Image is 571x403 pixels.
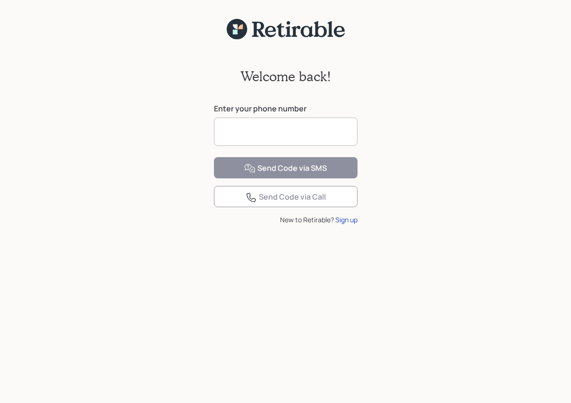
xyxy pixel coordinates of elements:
button: Send Code via Call [214,186,358,207]
label: Enter your phone number [214,103,358,114]
div: Send Code via Call [246,192,326,203]
div: Send Code via SMS [244,163,327,174]
button: Send Code via SMS [214,157,358,178]
div: New to Retirable? [214,215,358,225]
div: Sign up [335,215,358,225]
h2: Welcome back! [240,68,331,84]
